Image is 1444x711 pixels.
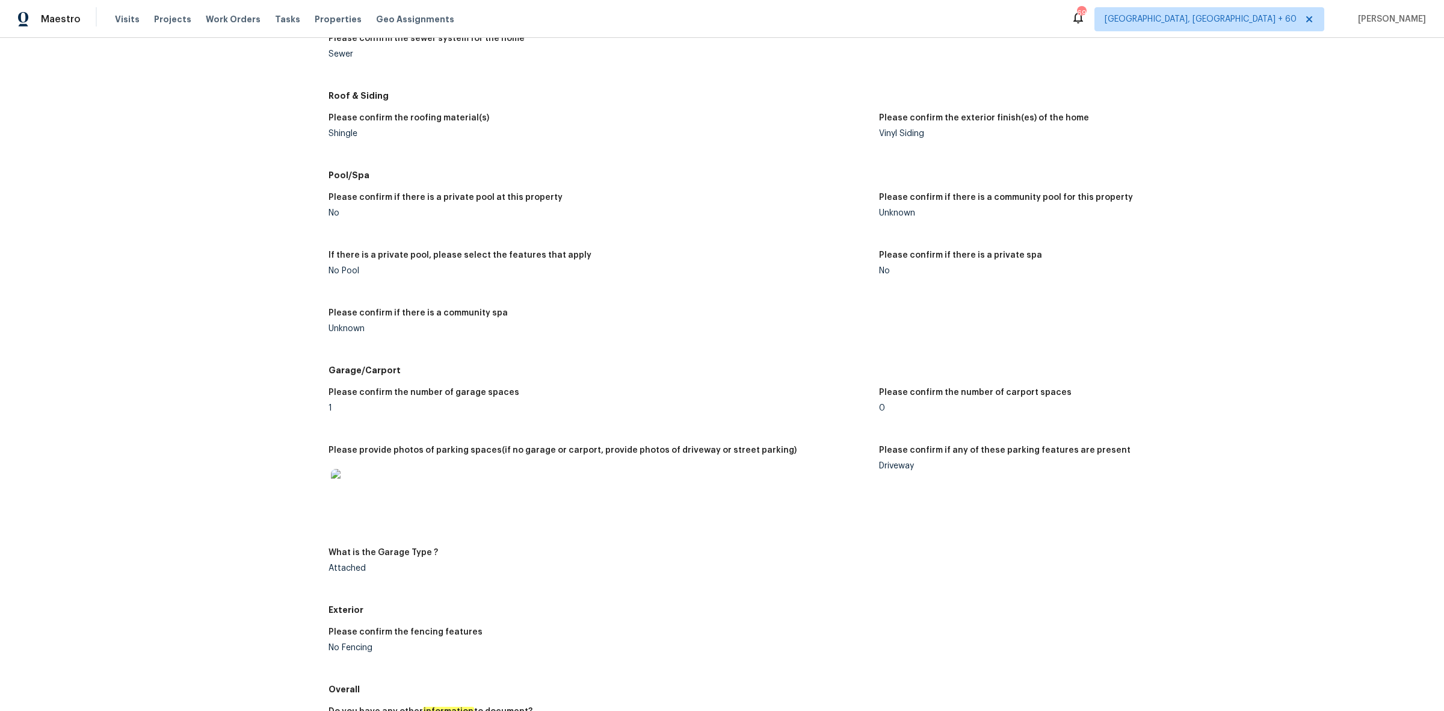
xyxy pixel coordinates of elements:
[115,13,140,25] span: Visits
[329,50,869,58] div: Sewer
[1077,7,1085,19] div: 699
[879,404,1420,412] div: 0
[329,388,519,397] h5: Please confirm the number of garage spaces
[329,267,869,275] div: No Pool
[329,324,869,333] div: Unknown
[879,114,1089,122] h5: Please confirm the exterior finish(es) of the home
[329,404,869,412] div: 1
[879,462,1420,470] div: Driveway
[329,564,869,573] div: Attached
[154,13,191,25] span: Projects
[329,193,563,202] h5: Please confirm if there is a private pool at this property
[376,13,454,25] span: Geo Assignments
[1353,13,1426,25] span: [PERSON_NAME]
[206,13,261,25] span: Work Orders
[329,209,869,217] div: No
[329,683,1430,695] h5: Overall
[329,548,438,557] h5: What is the Garage Type ?
[329,644,869,652] div: No Fencing
[329,34,525,43] h5: Please confirm the sewer system for the home
[329,446,797,455] h5: Please provide photos of parking spaces(if no garage or carport, provide photos of driveway or st...
[879,209,1420,217] div: Unknown
[879,129,1420,138] div: Vinyl Siding
[329,309,508,317] h5: Please confirm if there is a community spa
[1105,13,1297,25] span: [GEOGRAPHIC_DATA], [GEOGRAPHIC_DATA] + 60
[329,628,483,636] h5: Please confirm the fencing features
[329,604,1430,616] h5: Exterior
[315,13,362,25] span: Properties
[329,364,1430,376] h5: Garage/Carport
[41,13,81,25] span: Maestro
[329,90,1430,102] h5: Roof & Siding
[879,388,1072,397] h5: Please confirm the number of carport spaces
[879,267,1420,275] div: No
[879,193,1133,202] h5: Please confirm if there is a community pool for this property
[329,169,1430,181] h5: Pool/Spa
[329,129,869,138] div: Shingle
[879,446,1131,455] h5: Please confirm if any of these parking features are present
[329,251,591,259] h5: If there is a private pool, please select the features that apply
[275,15,300,23] span: Tasks
[879,251,1042,259] h5: Please confirm if there is a private spa
[329,114,489,122] h5: Please confirm the roofing material(s)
